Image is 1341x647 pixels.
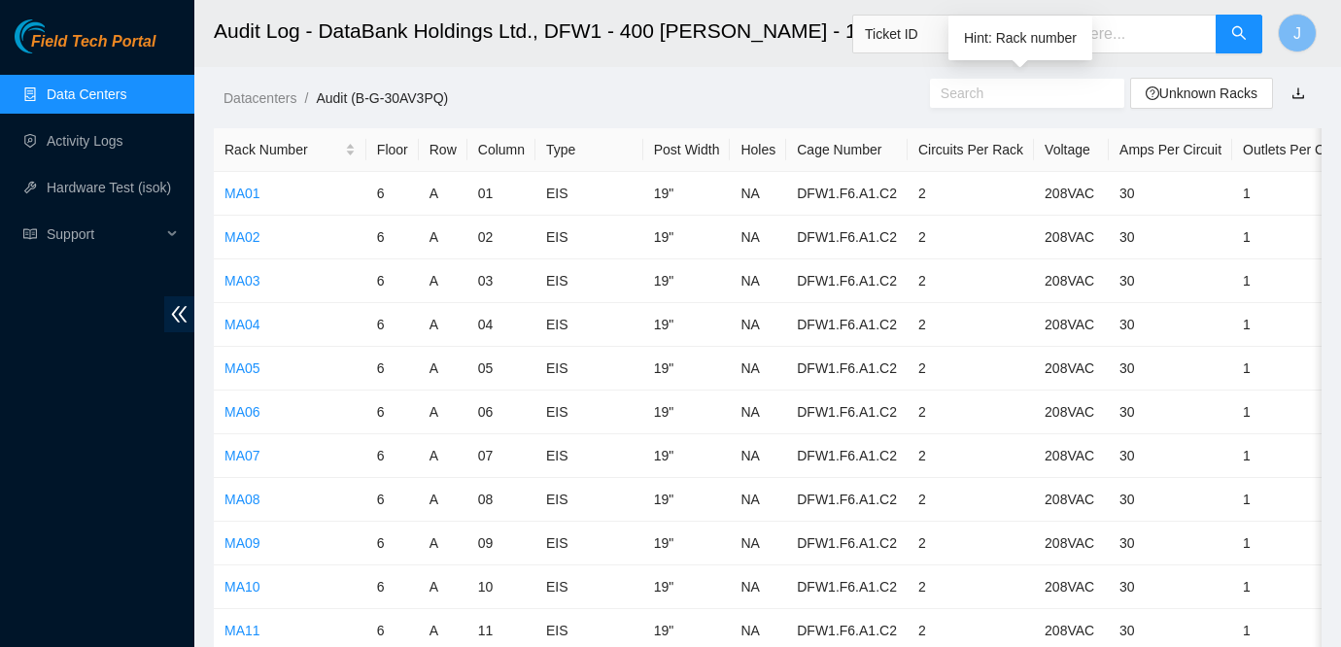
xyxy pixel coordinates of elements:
[535,303,643,347] td: EIS
[1288,85,1305,101] a: download
[730,128,786,172] th: Holes
[419,565,467,609] td: A
[1109,259,1232,303] td: 30
[908,303,1034,347] td: 2
[730,434,786,478] td: NA
[467,216,535,259] td: 02
[1273,78,1320,109] button: download
[224,404,260,420] a: MA06
[948,16,1092,60] div: Hint: Rack number
[786,391,908,434] td: DFW1.F6.A1.C2
[1109,128,1232,172] th: Amps Per Circuit
[643,172,731,216] td: 19"
[467,434,535,478] td: 07
[467,259,535,303] td: 03
[47,215,161,254] span: Support
[643,565,731,609] td: 19"
[419,259,467,303] td: A
[908,391,1034,434] td: 2
[467,303,535,347] td: 04
[224,448,260,463] a: MA07
[223,90,296,106] a: Datacenters
[1034,172,1109,216] td: 208VAC
[865,19,987,49] span: Ticket ID
[535,128,643,172] th: Type
[908,522,1034,565] td: 2
[908,172,1034,216] td: 2
[224,492,260,507] a: MA08
[908,216,1034,259] td: 2
[366,522,419,565] td: 6
[1034,347,1109,391] td: 208VAC
[999,15,1217,53] input: Enter text here...
[730,347,786,391] td: NA
[535,216,643,259] td: EIS
[1130,78,1273,109] button: question-circleUnknown Racks
[366,391,419,434] td: 6
[224,623,260,638] a: MA11
[643,522,731,565] td: 19"
[366,434,419,478] td: 6
[366,259,419,303] td: 6
[1034,434,1109,478] td: 208VAC
[419,391,467,434] td: A
[304,90,308,106] span: /
[730,172,786,216] td: NA
[535,347,643,391] td: EIS
[1216,15,1262,53] button: search
[730,259,786,303] td: NA
[467,478,535,522] td: 08
[1034,565,1109,609] td: 208VAC
[419,434,467,478] td: A
[467,522,535,565] td: 09
[1109,434,1232,478] td: 30
[908,259,1034,303] td: 2
[419,478,467,522] td: A
[31,33,155,51] span: Field Tech Portal
[467,128,535,172] th: Column
[15,35,155,60] a: Akamai TechnologiesField Tech Portal
[1034,303,1109,347] td: 208VAC
[224,579,260,595] a: MA10
[366,216,419,259] td: 6
[224,317,260,332] a: MA04
[366,172,419,216] td: 6
[1034,522,1109,565] td: 208VAC
[1109,522,1232,565] td: 30
[224,360,260,376] a: MA05
[1293,21,1301,46] span: J
[1109,391,1232,434] td: 30
[730,522,786,565] td: NA
[47,180,171,195] a: Hardware Test (isok)
[786,259,908,303] td: DFW1.F6.A1.C2
[366,347,419,391] td: 6
[164,296,194,332] span: double-left
[908,128,1034,172] th: Circuits Per Rack
[730,391,786,434] td: NA
[643,303,731,347] td: 19"
[786,478,908,522] td: DFW1.F6.A1.C2
[419,128,467,172] th: Row
[643,259,731,303] td: 19"
[535,478,643,522] td: EIS
[643,347,731,391] td: 19"
[786,303,908,347] td: DFW1.F6.A1.C2
[786,565,908,609] td: DFW1.F6.A1.C2
[224,535,260,551] a: MA09
[1109,216,1232,259] td: 30
[1278,14,1317,52] button: J
[1146,85,1257,101] a: question-circleUnknown Racks
[535,259,643,303] td: EIS
[1034,391,1109,434] td: 208VAC
[467,347,535,391] td: 05
[941,83,1098,104] input: Search
[419,216,467,259] td: A
[1109,565,1232,609] td: 30
[643,434,731,478] td: 19"
[419,522,467,565] td: A
[419,347,467,391] td: A
[224,186,260,201] a: MA01
[786,434,908,478] td: DFW1.F6.A1.C2
[419,303,467,347] td: A
[1109,303,1232,347] td: 30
